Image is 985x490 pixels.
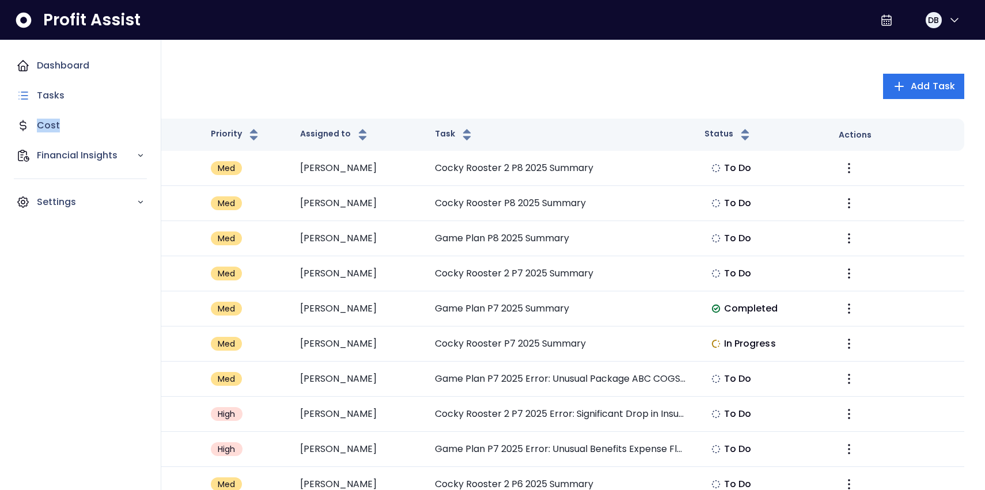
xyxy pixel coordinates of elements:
[839,263,859,284] button: More
[724,267,752,280] span: To Do
[883,74,964,99] button: Add Task
[218,197,236,209] span: Med
[711,339,721,348] img: In Progress
[426,326,695,362] td: Cocky Rooster P7 2025 Summary
[711,304,721,313] img: Completed
[218,478,236,490] span: Med
[711,199,721,208] img: Not yet Started
[37,149,137,162] p: Financial Insights
[37,59,89,73] p: Dashboard
[724,372,752,386] span: To Do
[711,234,721,243] img: Not yet Started
[218,443,236,455] span: High
[37,195,137,209] p: Settings
[218,303,236,314] span: Med
[839,439,859,459] button: More
[724,337,776,351] span: In Progress
[218,268,236,279] span: Med
[435,128,474,142] button: Task
[839,404,859,424] button: More
[711,480,721,489] img: Not yet Started
[711,164,721,173] img: Not yet Started
[426,362,695,397] td: Game Plan P7 2025 Error: Unusual Package ABC COGS Fluctuation
[711,445,721,454] img: Not yet Started
[711,374,721,383] img: Not yet Started
[426,186,695,221] td: Cocky Rooster P8 2025 Summary
[839,333,859,354] button: More
[218,408,236,420] span: High
[426,291,695,326] td: Game Plan P7 2025 Summary
[724,302,778,316] span: Completed
[300,128,370,142] button: Assigned to
[426,256,695,291] td: Cocky Rooster 2 P7 2025 Summary
[37,89,65,102] p: Tasks
[426,397,695,432] td: Cocky Rooster 2 P7 2025 Error: Significant Drop in Insurance Expense
[839,369,859,389] button: More
[839,298,859,319] button: More
[291,432,426,467] td: [PERSON_NAME]
[291,291,426,326] td: [PERSON_NAME]
[426,151,695,186] td: Cocky Rooster 2 P8 2025 Summary
[426,221,695,256] td: Game Plan P8 2025 Summary
[218,233,236,244] span: Med
[291,362,426,397] td: [PERSON_NAME]
[291,221,426,256] td: [PERSON_NAME]
[291,186,426,221] td: [PERSON_NAME]
[291,326,426,362] td: [PERSON_NAME]
[724,196,752,210] span: To Do
[43,10,141,31] span: Profit Assist
[704,128,752,142] button: Status
[218,162,236,174] span: Med
[724,231,752,245] span: To Do
[291,151,426,186] td: [PERSON_NAME]
[839,193,859,214] button: More
[218,338,236,350] span: Med
[711,269,721,278] img: Not yet Started
[928,14,939,26] span: DB
[37,119,60,132] p: Cost
[711,409,721,419] img: Not yet Started
[291,256,426,291] td: [PERSON_NAME]
[829,119,964,151] th: Actions
[839,158,859,178] button: More
[724,161,752,175] span: To Do
[218,373,236,385] span: Med
[724,407,752,421] span: To Do
[911,79,955,93] span: Add Task
[211,128,261,142] button: Priority
[291,397,426,432] td: [PERSON_NAME]
[839,228,859,249] button: More
[426,432,695,467] td: Game Plan P7 2025 Error: Unusual Benefits Expense Fluctuation
[724,442,752,456] span: To Do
